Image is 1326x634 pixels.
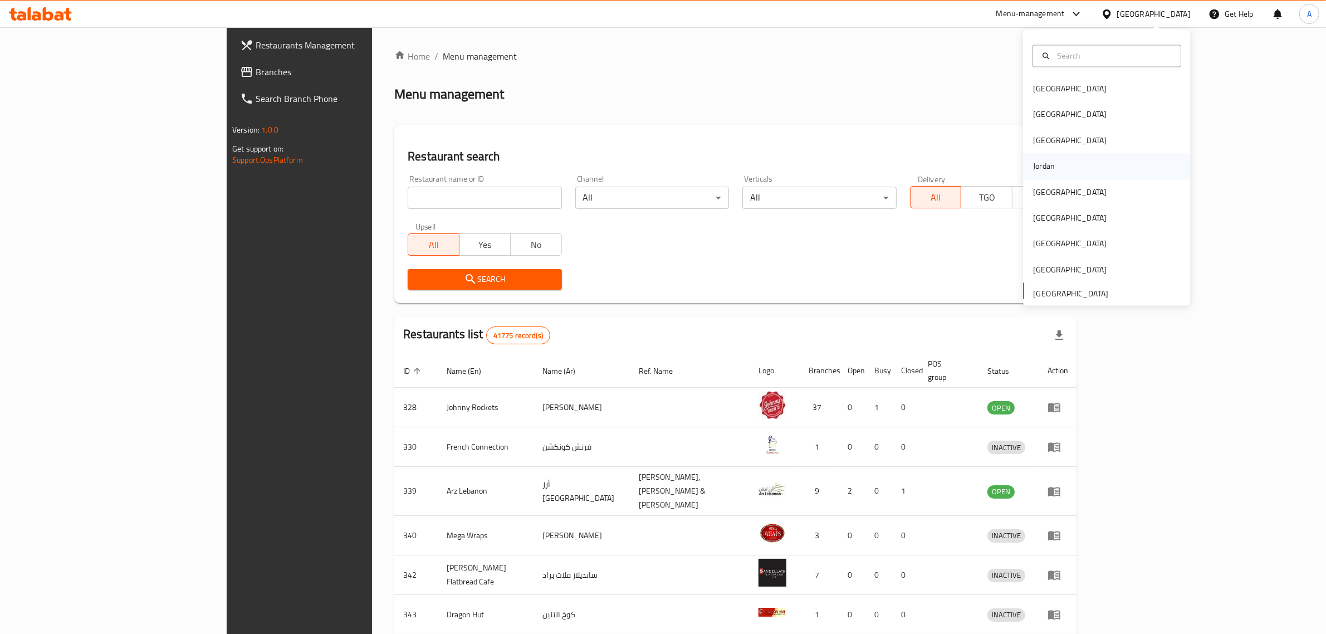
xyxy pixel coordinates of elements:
[759,431,786,459] img: French Connection
[839,467,865,516] td: 2
[510,233,562,256] button: No
[865,354,892,388] th: Busy
[256,38,439,52] span: Restaurants Management
[892,354,919,388] th: Closed
[413,237,455,253] span: All
[987,485,1015,498] span: OPEN
[408,269,561,290] button: Search
[1033,109,1107,121] div: [GEOGRAPHIC_DATA]
[1033,83,1107,95] div: [GEOGRAPHIC_DATA]
[800,516,839,555] td: 3
[987,569,1025,582] div: INACTIVE
[408,233,459,256] button: All
[839,516,865,555] td: 0
[987,402,1015,414] span: OPEN
[1117,8,1191,20] div: [GEOGRAPHIC_DATA]
[987,529,1025,542] span: INACTIVE
[759,391,786,419] img: Johnny Rockets
[839,388,865,427] td: 0
[1048,608,1068,621] div: Menu
[1048,440,1068,453] div: Menu
[438,555,534,595] td: [PERSON_NAME] Flatbread Cafe
[800,467,839,516] td: 9
[865,555,892,595] td: 0
[987,608,1025,622] div: INACTIVE
[403,364,424,378] span: ID
[987,441,1025,454] div: INACTIVE
[996,7,1065,21] div: Menu-management
[800,555,839,595] td: 7
[415,222,436,230] label: Upsell
[892,388,919,427] td: 0
[1033,160,1055,173] div: Jordan
[1039,354,1077,388] th: Action
[232,123,260,137] span: Version:
[515,237,557,253] span: No
[759,519,786,547] img: Mega Wraps
[486,326,550,344] div: Total records count
[928,357,965,384] span: POS group
[1048,485,1068,498] div: Menu
[256,92,439,105] span: Search Branch Phone
[447,364,496,378] span: Name (En)
[742,187,896,209] div: All
[910,186,962,208] button: All
[1012,186,1064,208] button: TMP
[534,467,630,516] td: أرز [GEOGRAPHIC_DATA]
[408,187,561,209] input: Search for restaurant name or ID..
[918,175,946,183] label: Delivery
[800,354,839,388] th: Branches
[1048,401,1068,414] div: Menu
[261,123,278,137] span: 1.0.0
[865,467,892,516] td: 0
[231,85,448,112] a: Search Branch Phone
[464,237,506,253] span: Yes
[750,354,800,388] th: Logo
[839,555,865,595] td: 0
[534,516,630,555] td: [PERSON_NAME]
[408,148,1064,165] h2: Restaurant search
[443,50,517,63] span: Menu management
[915,189,957,206] span: All
[231,32,448,58] a: Restaurants Management
[1033,134,1107,147] div: [GEOGRAPHIC_DATA]
[961,186,1012,208] button: TGO
[438,467,534,516] td: Arz Lebanon
[1033,238,1107,250] div: [GEOGRAPHIC_DATA]
[542,364,590,378] span: Name (Ar)
[231,58,448,85] a: Branches
[232,153,303,167] a: Support.OpsPlatform
[1033,212,1107,225] div: [GEOGRAPHIC_DATA]
[759,475,786,503] img: Arz Lebanon
[438,516,534,555] td: Mega Wraps
[438,388,534,427] td: Johnny Rockets
[800,388,839,427] td: 37
[438,427,534,467] td: French Connection
[1307,8,1312,20] span: A
[1017,189,1059,206] span: TMP
[394,85,504,103] h2: Menu management
[534,427,630,467] td: فرنش كونكشن
[966,189,1008,206] span: TGO
[534,388,630,427] td: [PERSON_NAME]
[459,233,511,256] button: Yes
[1033,186,1107,198] div: [GEOGRAPHIC_DATA]
[487,330,550,341] span: 41775 record(s)
[403,326,550,344] h2: Restaurants list
[839,427,865,467] td: 0
[892,427,919,467] td: 0
[394,50,1077,63] nav: breadcrumb
[630,467,750,516] td: [PERSON_NAME],[PERSON_NAME] & [PERSON_NAME]
[800,427,839,467] td: 1
[256,65,439,79] span: Branches
[892,555,919,595] td: 0
[892,467,919,516] td: 1
[1048,568,1068,582] div: Menu
[865,388,892,427] td: 1
[987,441,1025,454] span: INACTIVE
[987,569,1025,582] span: INACTIVE
[1048,529,1068,542] div: Menu
[1033,264,1107,276] div: [GEOGRAPHIC_DATA]
[987,364,1024,378] span: Status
